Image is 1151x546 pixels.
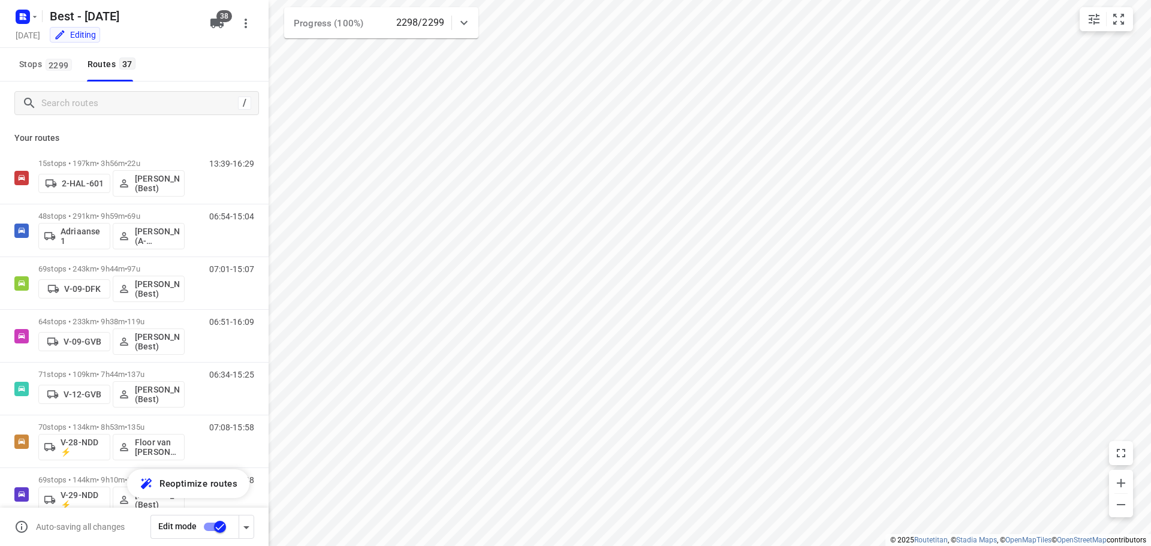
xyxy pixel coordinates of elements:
[19,57,76,72] span: Stops
[64,337,101,346] p: V-09-GVB
[209,317,254,327] p: 06:51-16:09
[113,223,185,249] button: [PERSON_NAME] (A-flexibleservice - Best - ZZP)
[38,385,110,404] button: V-12-GVB
[135,385,179,404] p: [PERSON_NAME] (Best)
[61,438,105,457] p: V-28-NDD ⚡
[127,212,140,221] span: 69u
[36,522,125,532] p: Auto-saving all changes
[38,317,185,326] p: 64 stops • 233km • 9h38m
[396,16,444,30] p: 2298/2299
[127,469,249,498] button: Reoptimize routes
[125,264,127,273] span: •
[127,317,144,326] span: 119u
[135,490,179,509] p: [PERSON_NAME] (Best)
[38,264,185,273] p: 69 stops • 243km • 9h44m
[125,370,127,379] span: •
[62,179,104,188] p: 2-HAL-601
[294,18,363,29] span: Progress (100%)
[127,159,140,168] span: 22u
[45,7,200,26] h5: Rename
[61,227,105,246] p: Adriaanse 1
[209,423,254,432] p: 07:08-15:58
[61,490,105,509] p: V-29-NDD ⚡
[135,227,179,246] p: [PERSON_NAME] (A-flexibleservice - Best - ZZP)
[209,370,254,379] p: 06:34-15:25
[88,57,139,72] div: Routes
[238,96,251,110] div: /
[209,159,254,168] p: 13:39-16:29
[38,223,110,249] button: Adriaanse 1
[209,212,254,221] p: 06:54-15:04
[113,328,185,355] button: [PERSON_NAME] (Best)
[38,332,110,351] button: V-09-GVB
[119,58,135,70] span: 37
[64,390,101,399] p: V-12-GVB
[113,276,185,302] button: [PERSON_NAME] (Best)
[125,317,127,326] span: •
[38,434,110,460] button: V-28-NDD ⚡
[113,381,185,408] button: [PERSON_NAME] (Best)
[14,132,254,144] p: Your routes
[135,279,179,298] p: [PERSON_NAME] (Best)
[135,332,179,351] p: [PERSON_NAME] (Best)
[125,159,127,168] span: •
[54,29,96,41] div: You are currently in edit mode.
[956,536,997,544] a: Stadia Maps
[125,212,127,221] span: •
[127,423,144,432] span: 135u
[38,174,110,193] button: 2-HAL-601
[64,284,101,294] p: V-09-DFK
[914,536,948,544] a: Routetitan
[127,370,144,379] span: 137u
[38,475,185,484] p: 69 stops • 144km • 9h10m
[1082,7,1106,31] button: Map settings
[1005,536,1051,544] a: OpenMapTiles
[209,264,254,274] p: 07:01-15:07
[135,438,179,457] p: Floor van [PERSON_NAME] (Best)
[38,159,185,168] p: 15 stops • 197km • 3h56m
[46,59,72,71] span: 2299
[1107,7,1131,31] button: Fit zoom
[125,423,127,432] span: •
[159,476,237,491] span: Reoptimize routes
[41,94,238,113] input: Search routes
[1080,7,1133,31] div: small contained button group
[11,28,45,42] h5: Project date
[239,519,254,534] div: Driver app settings
[38,487,110,513] button: V-29-NDD ⚡
[234,11,258,35] button: More
[38,212,185,221] p: 48 stops • 291km • 9h59m
[890,536,1146,544] li: © 2025 , © , © © contributors
[135,174,179,193] p: [PERSON_NAME] (Best)
[284,7,478,38] div: Progress (100%)2298/2299
[113,170,185,197] button: [PERSON_NAME] (Best)
[127,475,144,484] span: 114u
[216,10,232,22] span: 38
[205,11,229,35] button: 38
[38,370,185,379] p: 71 stops • 109km • 7h44m
[125,475,127,484] span: •
[1057,536,1107,544] a: OpenStreetMap
[127,264,140,273] span: 97u
[113,434,185,460] button: Floor van [PERSON_NAME] (Best)
[113,487,185,513] button: [PERSON_NAME] (Best)
[158,521,197,531] span: Edit mode
[38,423,185,432] p: 70 stops • 134km • 8h53m
[38,279,110,298] button: V-09-DFK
